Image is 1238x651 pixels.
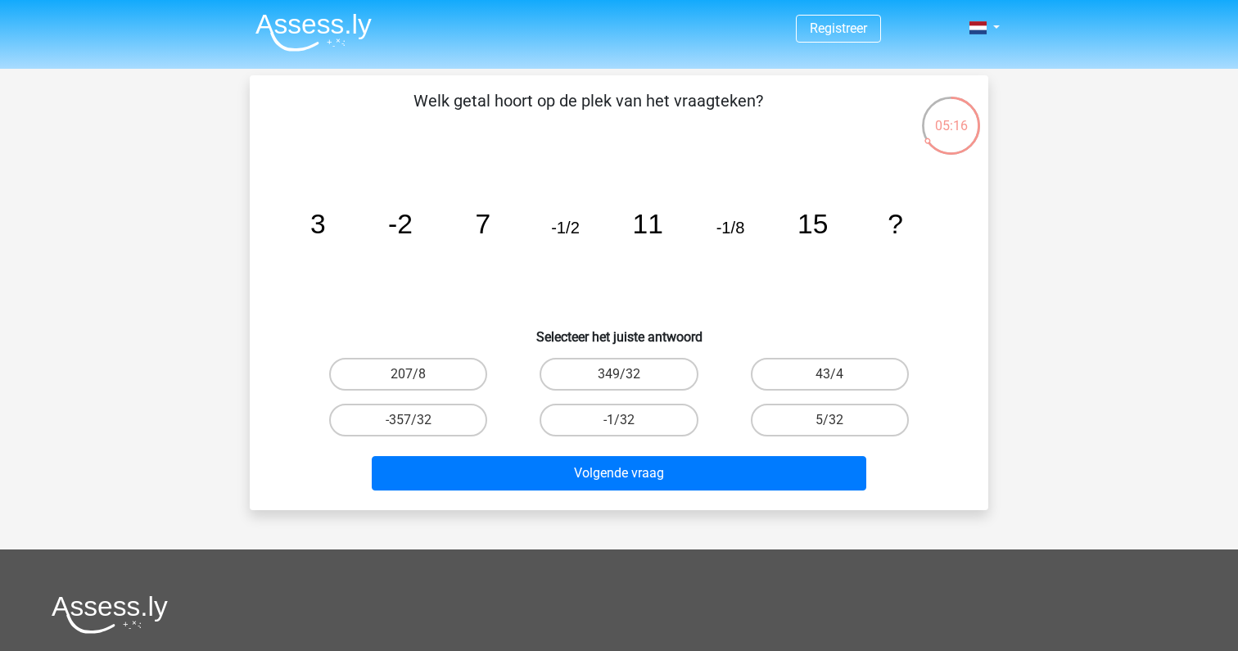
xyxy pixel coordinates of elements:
tspan: 15 [797,209,828,239]
tspan: 7 [475,209,490,239]
tspan: 11 [633,209,663,239]
tspan: ? [888,209,903,239]
tspan: -2 [388,209,413,239]
button: Volgende vraag [372,456,867,491]
img: Assessly [255,13,372,52]
h6: Selecteer het juiste antwoord [276,316,962,345]
p: Welk getal hoort op de plek van het vraagteken? [276,88,901,138]
label: -357/32 [329,404,487,436]
label: -1/32 [540,404,698,436]
label: 349/32 [540,358,698,391]
label: 207/8 [329,358,487,391]
label: 5/32 [751,404,909,436]
img: Assessly logo [52,595,168,634]
tspan: 3 [310,209,326,239]
tspan: -1/8 [716,219,745,237]
div: 05:16 [920,95,982,136]
a: Registreer [810,20,867,36]
label: 43/4 [751,358,909,391]
tspan: -1/2 [551,219,580,237]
